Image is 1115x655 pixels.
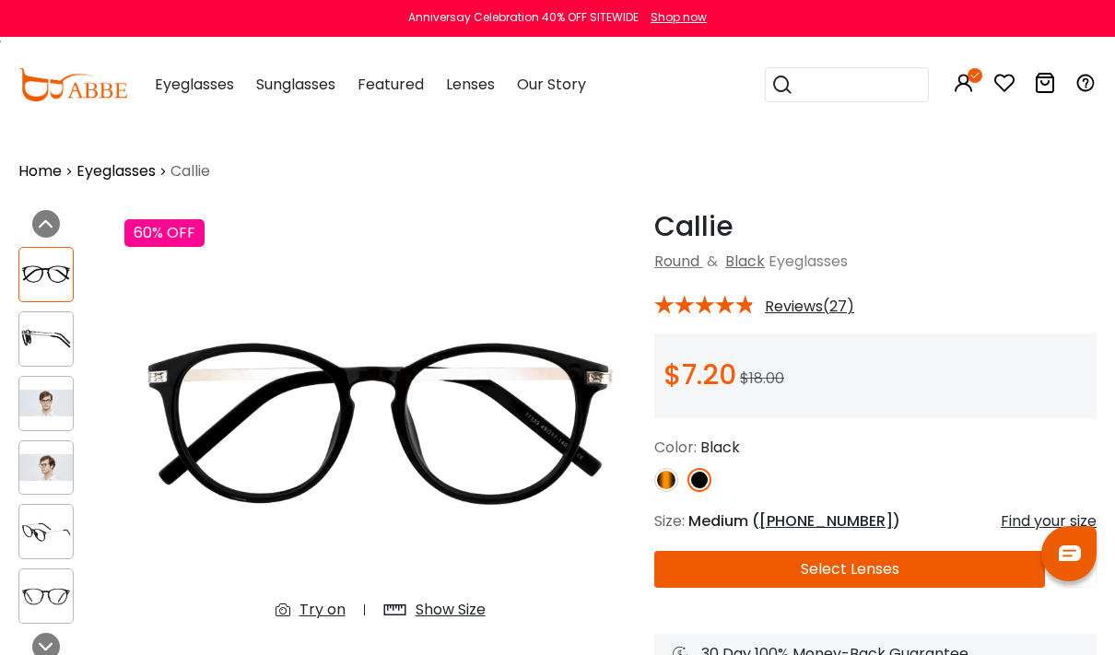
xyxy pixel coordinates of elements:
span: Sunglasses [256,74,335,95]
span: Featured [358,74,424,95]
div: Find your size [1001,510,1097,532]
span: $18.00 [740,368,784,389]
img: Callie Black Combination Eyeglasses , UniversalBridgeFit Frames from ABBE Glasses [19,583,73,610]
a: Round [654,251,699,272]
span: Black [700,437,740,458]
div: Try on [299,599,346,621]
img: Callie Black Combination Eyeglasses , UniversalBridgeFit Frames from ABBE Glasses [19,390,73,416]
span: & [703,251,722,272]
div: 60% OFF [124,219,205,247]
div: Anniversay Celebration 40% OFF SITEWIDE [408,9,639,26]
button: Select Lenses [654,551,1045,588]
span: $7.20 [663,355,736,394]
span: Medium ( ) [688,510,900,532]
img: abbeglasses.com [18,68,127,101]
span: Callie [170,160,210,182]
span: Color: [654,437,697,458]
img: Callie Black Combination Eyeglasses , UniversalBridgeFit Frames from ABBE Glasses [19,519,73,545]
img: chat [1059,545,1081,561]
span: Lenses [446,74,495,95]
span: Reviews(27) [765,298,854,315]
div: Shop now [651,9,707,26]
span: Size: [654,510,685,532]
a: Shop now [641,9,707,25]
img: Callie Black Combination Eyeglasses , UniversalBridgeFit Frames from ABBE Glasses [19,454,73,481]
div: Show Size [416,599,486,621]
span: Our Story [517,74,586,95]
img: Callie Black Combination Eyeglasses , UniversalBridgeFit Frames from ABBE Glasses [124,210,636,636]
h1: Callie [654,210,1097,243]
a: Eyeglasses [76,160,156,182]
a: Home [18,160,62,182]
span: [PHONE_NUMBER] [759,510,893,532]
img: Callie Black Combination Eyeglasses , UniversalBridgeFit Frames from ABBE Glasses [19,261,73,287]
span: Eyeglasses [769,251,848,272]
span: Eyeglasses [155,74,234,95]
a: Black [725,251,765,272]
img: Callie Black Combination Eyeglasses , UniversalBridgeFit Frames from ABBE Glasses [19,325,73,352]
